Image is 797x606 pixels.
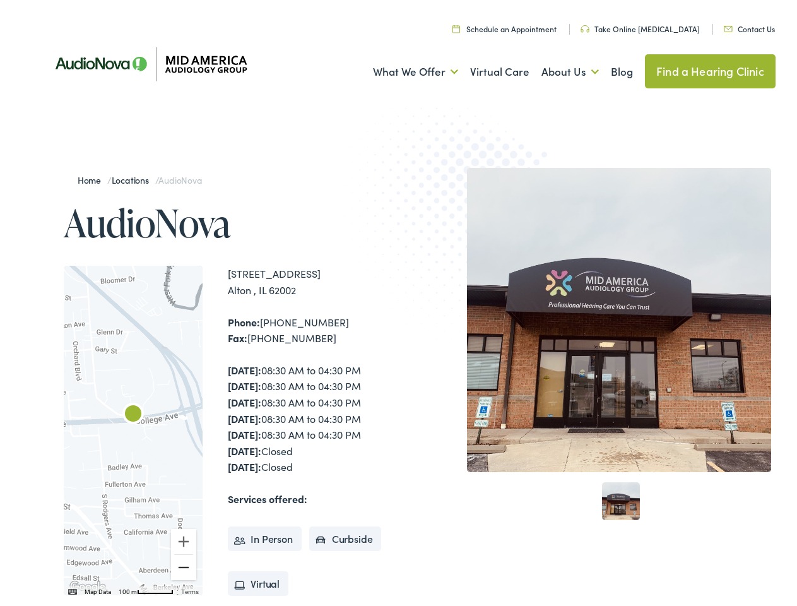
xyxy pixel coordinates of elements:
[228,408,261,422] strong: [DATE]:
[373,45,458,92] a: What We Offer
[724,22,733,28] img: utility icon
[228,391,261,405] strong: [DATE]:
[309,523,382,548] li: Curbside
[228,359,261,373] strong: [DATE]:
[581,21,589,29] img: utility icon
[602,478,640,516] a: 1
[67,575,109,591] img: Google
[118,396,148,427] div: AudioNova
[158,170,201,182] span: AudioNova
[645,50,776,85] a: Find a Hearing Clinic
[171,525,196,550] button: Zoom in
[228,523,302,548] li: In Person
[228,567,288,593] li: Virtual
[541,45,599,92] a: About Us
[228,327,247,341] strong: Fax:
[228,375,261,389] strong: [DATE]:
[611,45,633,92] a: Blog
[228,488,307,502] strong: Services offered:
[228,424,261,437] strong: [DATE]:
[78,170,202,182] span: / /
[452,20,557,30] a: Schedule an Appointment
[228,262,404,294] div: [STREET_ADDRESS] Alton , IL 62002
[470,45,529,92] a: Virtual Care
[228,440,261,454] strong: [DATE]:
[112,170,155,182] a: Locations
[78,170,107,182] a: Home
[581,20,700,30] a: Take Online [MEDICAL_DATA]
[724,20,775,30] a: Contact Us
[181,585,199,591] a: Terms
[64,198,404,240] h1: AudioNova
[228,456,261,470] strong: [DATE]:
[115,583,177,591] button: Map Scale: 100 m per 54 pixels
[68,584,77,593] button: Keyboard shortcuts
[85,584,111,593] button: Map Data
[119,585,137,591] span: 100 m
[228,311,404,343] div: [PHONE_NUMBER] [PHONE_NUMBER]
[228,359,404,472] div: 08:30 AM to 04:30 PM 08:30 AM to 04:30 PM 08:30 AM to 04:30 PM 08:30 AM to 04:30 PM 08:30 AM to 0...
[67,575,109,591] a: Open this area in Google Maps (opens a new window)
[228,311,260,325] strong: Phone:
[452,21,460,29] img: utility icon
[171,551,196,576] button: Zoom out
